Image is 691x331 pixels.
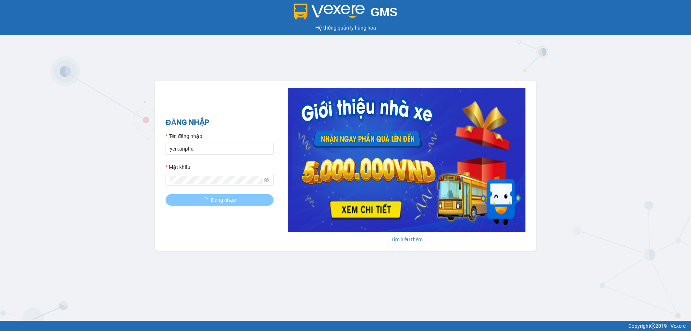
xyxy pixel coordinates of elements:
[203,197,211,202] span: loading
[166,163,190,171] label: Mật khẩu
[2,24,689,32] div: Hệ thống quản lý hàng hóa
[166,117,274,129] h2: ĐĂNG NHẬP
[650,323,655,328] span: copyright
[211,196,236,204] span: Đăng nhập
[288,88,525,232] img: banner-0
[166,143,274,155] input: Tên đăng nhập
[170,176,263,184] input: Mật khẩu
[370,5,397,19] span: GMS
[264,177,269,182] span: eye-invisible
[166,194,274,206] button: Đăng nhập
[166,132,202,140] label: Tên đăng nhập
[5,322,686,330] div: Copyright 2019 - Vexere
[294,11,398,17] a: GMS
[294,4,365,19] img: logo 2
[288,236,525,243] div: Tìm hiểu thêm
